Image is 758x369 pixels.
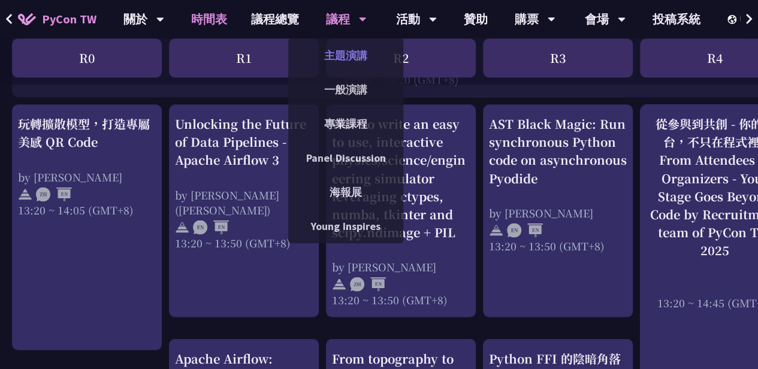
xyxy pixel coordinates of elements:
a: 一般演講 [288,75,403,104]
a: PyCon TW [6,4,108,34]
img: svg+xml;base64,PHN2ZyB4bWxucz0iaHR0cDovL3d3dy53My5vcmcvMjAwMC9zdmciIHdpZHRoPSIyNCIgaGVpZ2h0PSIyNC... [18,187,32,201]
div: by [PERSON_NAME] [18,169,156,184]
div: R1 [169,38,319,77]
div: 13:20 ~ 13:50 (GMT+8) [175,235,313,250]
a: Panel Discussion [288,144,403,172]
a: 海報展 [288,178,403,206]
img: Home icon of PyCon TW 2025 [18,13,36,25]
div: 玩轉擴散模型，打造專屬美感 QR Code [18,115,156,151]
img: ZHEN.371966e.svg [36,187,72,201]
img: ZHEN.371966e.svg [350,277,386,291]
div: by [PERSON_NAME] [332,259,470,274]
img: Locale Icon [727,15,739,24]
div: R3 [483,38,633,77]
div: AST Black Magic: Run synchronous Python code on asynchronous Pyodide [489,115,627,187]
a: Unlocking the Future of Data Pipelines - Apache Airflow 3 by [PERSON_NAME] ([PERSON_NAME]) 13:20 ... [175,115,313,250]
a: AST Black Magic: Run synchronous Python code on asynchronous Pyodide by [PERSON_NAME] 13:20 ~ 13:... [489,115,627,253]
div: 13:20 ~ 13:50 (GMT+8) [489,238,627,253]
div: 13:20 ~ 13:50 (GMT+8) [332,292,470,307]
img: ENEN.5a408d1.svg [507,223,543,237]
img: svg+xml;base64,PHN2ZyB4bWxucz0iaHR0cDovL3d3dy53My5vcmcvMjAwMC9zdmciIHdpZHRoPSIyNCIgaGVpZ2h0PSIyNC... [175,220,189,234]
span: PyCon TW [42,10,96,28]
div: 13:20 ~ 14:05 (GMT+8) [18,202,156,217]
img: svg+xml;base64,PHN2ZyB4bWxucz0iaHR0cDovL3d3dy53My5vcmcvMjAwMC9zdmciIHdpZHRoPSIyNCIgaGVpZ2h0PSIyNC... [332,277,346,291]
div: Unlocking the Future of Data Pipelines - Apache Airflow 3 [175,115,313,169]
a: 專業課程 [288,110,403,138]
div: by [PERSON_NAME] [489,205,627,220]
img: svg+xml;base64,PHN2ZyB4bWxucz0iaHR0cDovL3d3dy53My5vcmcvMjAwMC9zdmciIHdpZHRoPSIyNCIgaGVpZ2h0PSIyNC... [489,223,503,237]
a: Young Inspires [288,212,403,240]
div: R0 [12,38,162,77]
a: 玩轉擴散模型，打造專屬美感 QR Code by [PERSON_NAME] 13:20 ~ 14:05 (GMT+8) [18,115,156,217]
div: Python FFI 的陰暗角落 [489,349,627,367]
img: ENEN.5a408d1.svg [193,220,229,234]
div: by [PERSON_NAME] ([PERSON_NAME]) [175,187,313,217]
a: 主題演講 [288,41,403,69]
